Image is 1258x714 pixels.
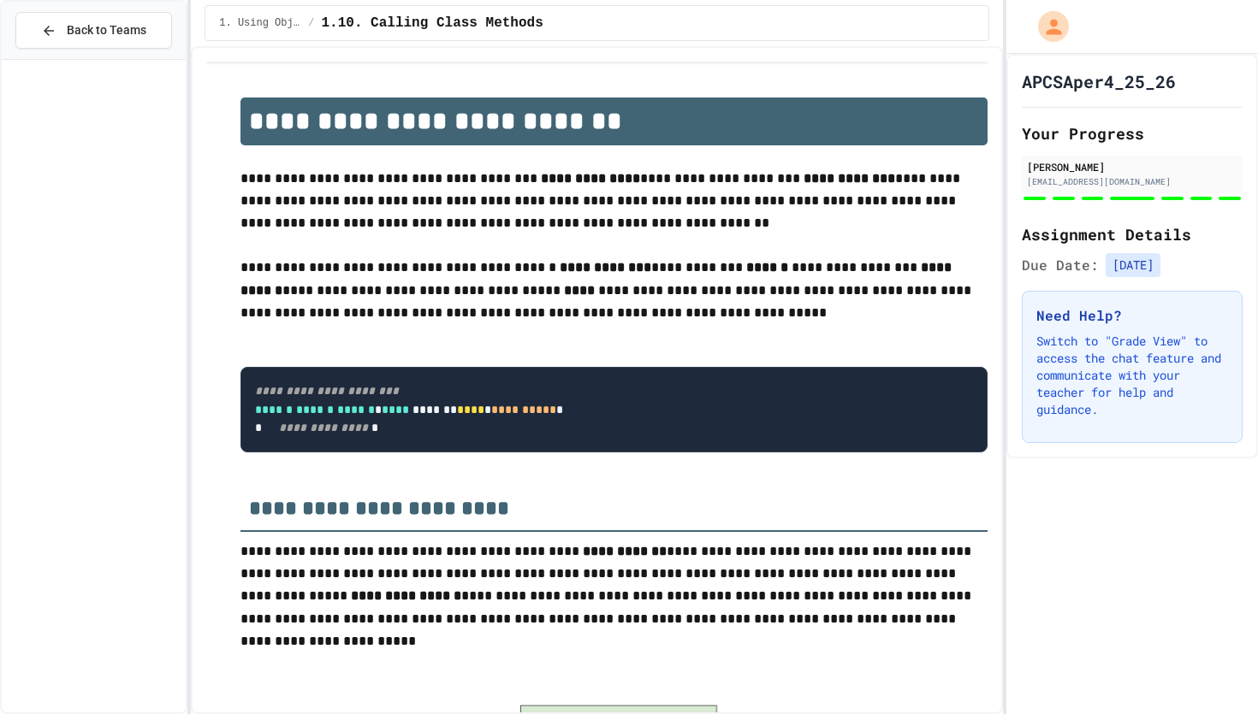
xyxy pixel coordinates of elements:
h2: Assignment Details [1022,222,1243,246]
div: [PERSON_NAME] [1027,159,1237,174]
span: [DATE] [1106,253,1160,277]
h3: Need Help? [1036,305,1228,326]
h2: Your Progress [1022,121,1243,145]
div: My Account [1020,7,1073,46]
button: Back to Teams [15,12,172,49]
p: Switch to "Grade View" to access the chat feature and communicate with your teacher for help and ... [1036,333,1228,418]
div: [EMAIL_ADDRESS][DOMAIN_NAME] [1027,175,1237,188]
span: / [308,16,314,30]
span: 1. Using Objects and Methods [219,16,301,30]
span: Due Date: [1022,255,1099,275]
h1: APCSAper4_25_26 [1022,69,1176,93]
span: 1.10. Calling Class Methods [322,13,543,33]
span: Back to Teams [67,21,146,39]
